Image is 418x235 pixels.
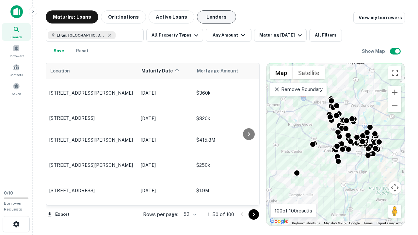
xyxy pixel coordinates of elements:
[259,31,304,39] div: Maturing [DATE]
[196,115,262,122] p: $320k
[268,217,290,226] a: Open this area in Google Maps (opens a new window)
[10,34,22,39] span: Search
[254,29,307,42] button: Maturing [DATE]
[388,66,401,79] button: Toggle fullscreen view
[268,217,290,226] img: Google
[10,72,23,77] span: Contacts
[196,162,262,169] p: $250k
[137,63,193,79] th: Maturity Date
[197,10,236,23] button: Lenders
[2,80,31,98] a: Saved
[292,221,320,226] button: Keyboard shortcuts
[72,44,93,57] button: Reset
[388,181,401,194] button: Map camera controls
[2,23,31,41] a: Search
[293,66,325,79] button: Show satellite imagery
[275,207,312,215] p: 100 of 100 results
[388,99,401,112] button: Zoom out
[274,86,322,93] p: Remove Boundary
[385,183,418,214] iframe: Chat Widget
[249,209,259,220] button: Go to next page
[197,67,247,75] span: Mortgage Amount
[49,115,134,121] p: [STREET_ADDRESS]
[353,12,405,23] a: View my borrowers
[46,10,98,23] button: Maturing Loans
[363,221,373,225] a: Terms
[309,29,342,42] button: All Filters
[266,63,405,226] div: 0 0
[12,91,21,96] span: Saved
[57,32,106,38] span: Elgin, [GEOGRAPHIC_DATA], [GEOGRAPHIC_DATA]
[270,66,293,79] button: Show street map
[2,61,31,79] a: Contacts
[143,211,178,218] p: Rows per page:
[8,53,24,58] span: Borrowers
[146,29,203,42] button: All Property Types
[388,86,401,99] button: Zoom in
[377,221,403,225] a: Report a map error
[196,89,262,97] p: $360k
[10,5,23,18] img: capitalize-icon.png
[49,162,134,168] p: [STREET_ADDRESS][PERSON_NAME]
[4,191,13,196] span: 0 / 10
[49,137,134,143] p: [STREET_ADDRESS][PERSON_NAME]
[141,187,190,194] p: [DATE]
[49,90,134,96] p: [STREET_ADDRESS][PERSON_NAME]
[196,187,262,194] p: $1.9M
[206,29,251,42] button: Any Amount
[193,63,265,79] th: Mortgage Amount
[208,211,234,218] p: 1–50 of 100
[49,188,134,194] p: [STREET_ADDRESS]
[149,10,194,23] button: Active Loans
[50,67,70,75] span: Location
[46,63,137,79] th: Location
[141,162,190,169] p: [DATE]
[141,115,190,122] p: [DATE]
[324,221,360,225] span: Map data ©2025 Google
[141,136,190,144] p: [DATE]
[141,67,181,75] span: Maturity Date
[141,89,190,97] p: [DATE]
[4,201,22,211] span: Borrower Requests
[101,10,146,23] button: Originations
[362,48,386,55] h6: Show Map
[48,44,69,57] button: Save your search to get updates of matches that match your search criteria.
[2,42,31,60] a: Borrowers
[181,210,197,219] div: 50
[46,210,71,219] button: Export
[196,136,262,144] p: $415.8M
